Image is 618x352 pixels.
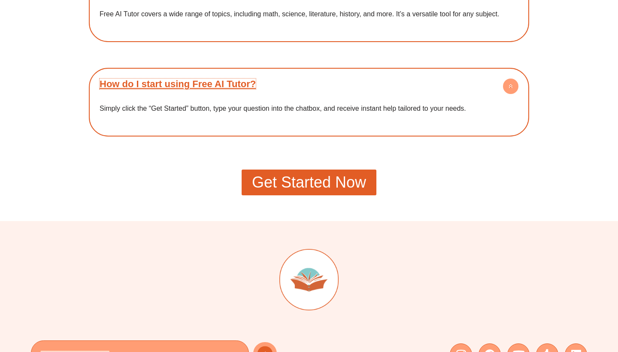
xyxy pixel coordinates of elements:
span: Get Started Now [252,175,366,190]
a: How do I start using Free AI Tutor? [100,79,256,89]
p: Simply click the “Get Started” button, type your question into the chatbox, and receive instant h... [100,102,518,115]
div: How do I start using Free AI Tutor? [93,72,525,96]
a: Get Started Now [242,170,376,195]
p: Free AI Tutor covers a wide range of topics, including math, science, literature, history, and mo... [100,8,518,21]
iframe: Chat Widget [575,311,618,352]
div: How do I start using Free AI Tutor? [93,96,525,132]
div: What subjects does Free AI Tutor cover? [93,1,525,38]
